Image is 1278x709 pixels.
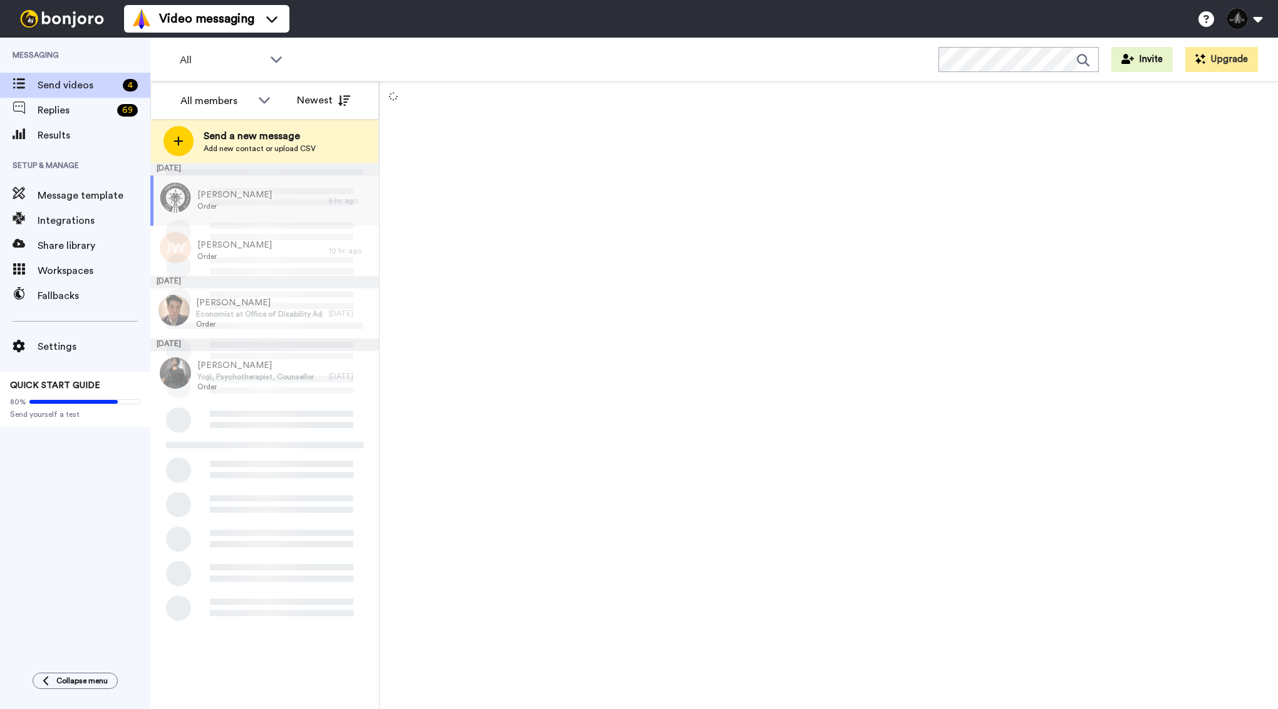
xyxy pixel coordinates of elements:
[196,319,323,329] span: Order
[160,182,191,213] img: 28423765-c42f-40ba-9406-f52a5802b230.png
[38,238,150,253] span: Share library
[197,359,314,372] span: [PERSON_NAME]
[1111,47,1173,72] button: Invite
[15,10,109,28] img: bj-logo-header-white.svg
[38,263,150,278] span: Workspaces
[150,163,379,176] div: [DATE]
[159,10,254,28] span: Video messaging
[38,213,150,228] span: Integrations
[1185,47,1258,72] button: Upgrade
[197,372,314,382] span: Yogi, Psychotherapist, Counsellor
[10,397,26,407] span: 80%
[196,297,323,309] span: [PERSON_NAME]
[150,276,379,288] div: [DATE]
[132,9,152,29] img: vm-color.svg
[180,93,252,108] div: All members
[56,676,108,686] span: Collapse menu
[204,144,316,154] span: Add new contact or upload CSV
[197,201,272,211] span: Order
[117,104,138,117] div: 69
[38,188,150,203] span: Message template
[197,239,272,251] span: [PERSON_NAME]
[123,79,138,92] div: 4
[329,246,373,256] div: 10 hr. ago
[10,381,100,390] span: QUICK START GUIDE
[150,339,379,351] div: [DATE]
[38,78,118,93] span: Send videos
[38,288,150,303] span: Fallbacks
[10,409,140,419] span: Send yourself a test
[180,53,264,68] span: All
[33,673,118,689] button: Collapse menu
[160,357,191,389] img: a3006385-2134-40f2-92f0-c52467ee23e7.jpg
[329,371,373,381] div: [DATE]
[197,382,314,392] span: Order
[38,339,150,354] span: Settings
[160,232,191,263] img: jw.png
[329,196,373,206] div: 5 hr. ago
[197,189,272,201] span: [PERSON_NAME]
[329,308,373,318] div: [DATE]
[158,295,190,326] img: 98f354d0-bd72-4a33-be66-281db2c43a11.jpg
[38,128,150,143] span: Results
[196,309,323,319] span: Economist at Office of Disability Adjudication and Review
[38,103,112,118] span: Replies
[197,251,272,261] span: Order
[204,129,316,144] span: Send a new message
[288,88,360,113] button: Newest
